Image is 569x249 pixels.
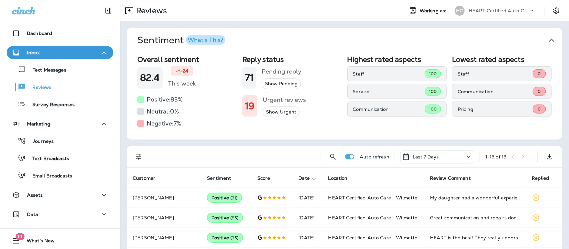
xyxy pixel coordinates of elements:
[230,235,239,241] span: ( 95 )
[15,233,24,240] span: 19
[147,106,179,117] h5: Neutral: 0 %
[452,55,552,64] h2: Lowest rated aspects
[430,214,521,221] div: Great communication and repairs done timely.
[137,55,237,64] h2: Overall sentiment
[7,168,113,182] button: Email Broadcasts
[7,117,113,130] button: Marketing
[413,154,439,159] p: Last 7 Days
[328,175,348,181] span: Location
[26,102,75,108] p: Survey Responses
[133,175,155,181] span: Customer
[27,50,40,55] p: Inbox
[458,71,533,77] p: Staff
[257,175,270,181] span: Score
[299,175,310,181] span: Date
[245,101,255,112] h1: 19
[458,89,533,94] p: Communication
[230,195,238,201] span: ( 91 )
[550,5,562,17] button: Settings
[207,193,242,203] div: Positive
[27,31,52,36] p: Dashboard
[430,234,521,241] div: HEART is the best! They really understand what customer service means and they bring it to every ...
[263,95,306,105] h5: Urgent reviews
[245,72,254,83] h1: 71
[328,235,418,241] span: HEART Certified Auto Care - Wilmette
[26,173,72,179] p: Email Broadcasts
[353,89,425,94] p: Service
[27,192,43,198] p: Assets
[353,107,425,112] p: Communication
[26,156,69,162] p: Text Broadcasts
[7,188,113,202] button: Assets
[7,134,113,148] button: Journeys
[27,121,50,126] p: Marketing
[137,35,225,46] h1: Sentiment
[26,138,54,145] p: Journeys
[7,208,113,221] button: Data
[543,150,556,163] button: Export as CSV
[188,37,223,43] div: What's This?
[7,63,113,77] button: Text Messages
[207,213,243,223] div: Positive
[133,215,196,220] p: [PERSON_NAME]
[538,71,541,77] span: 0
[430,194,521,201] div: My daughter had a wonderful experience, bringing her car in for an oil change! She said the staff...
[420,8,448,14] span: Working as:
[293,188,323,208] td: [DATE]
[262,78,301,89] button: Show Pending
[242,55,342,64] h2: Reply status
[147,118,181,129] h5: Negative: 7 %
[430,175,479,181] span: Review Comment
[429,89,437,94] span: 100
[347,55,447,64] h2: Highest rated aspects
[538,106,541,112] span: 0
[7,234,113,247] button: 19What's New
[257,175,279,181] span: Score
[26,85,51,91] p: Reviews
[293,208,323,228] td: [DATE]
[263,107,300,118] button: Show Urgent
[127,53,562,139] div: SentimentWhat's This?
[328,195,418,201] span: HEART Certified Auto Care - Wilmette
[7,80,113,94] button: Reviews
[328,175,356,181] span: Location
[230,215,239,221] span: ( 85 )
[7,46,113,59] button: Inbox
[132,150,145,163] button: Filters
[485,154,506,159] div: 1 - 13 of 13
[168,78,196,89] h5: This week
[458,107,533,112] p: Pricing
[430,175,471,181] span: Review Comment
[147,94,183,105] h5: Positive: 93 %
[207,233,243,243] div: Positive
[429,106,437,112] span: 100
[455,6,465,16] div: HC
[26,67,66,74] p: Text Messages
[132,28,568,53] button: SentimentWhat's This?
[532,175,549,181] span: Replied
[186,35,225,45] button: What's This?
[180,68,188,74] p: -24
[429,71,437,77] span: 100
[207,175,240,181] span: Sentiment
[7,27,113,40] button: Dashboard
[133,235,196,240] p: [PERSON_NAME]
[262,66,301,77] h5: Pending reply
[469,8,529,13] p: HEART Certified Auto Care
[532,175,558,181] span: Replied
[360,154,389,159] p: Auto refresh
[99,4,118,17] button: Collapse Sidebar
[133,6,167,16] p: Reviews
[140,72,160,83] h1: 82.4
[7,97,113,111] button: Survey Responses
[538,89,541,94] span: 0
[7,151,113,165] button: Text Broadcasts
[328,215,418,221] span: HEART Certified Auto Care - Wilmette
[133,195,196,200] p: [PERSON_NAME]
[299,175,319,181] span: Date
[293,228,323,248] td: [DATE]
[20,238,55,246] span: What's New
[326,150,340,163] button: Search Reviews
[27,212,38,217] p: Data
[133,175,164,181] span: Customer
